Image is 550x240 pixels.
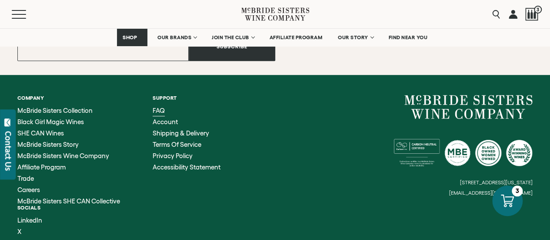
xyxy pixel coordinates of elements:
[153,107,220,114] a: FAQ
[212,34,249,41] span: JOIN THE CLUB
[153,118,178,125] span: Account
[17,107,120,114] a: McBride Sisters Collection
[153,163,220,171] span: Accessibility Statement
[17,129,64,137] span: SHE CAN Wines
[17,141,79,148] span: McBride Sisters Story
[157,34,191,41] span: OUR BRANDS
[153,107,165,114] span: FAQ
[17,152,120,159] a: McBride Sisters Wine Company
[17,118,120,125] a: Black Girl Magic Wines
[123,34,137,41] span: SHOP
[153,118,220,125] a: Account
[17,186,40,193] span: Careers
[153,129,209,137] span: Shipping & Delivery
[153,141,220,148] a: Terms of Service
[206,29,260,46] a: JOIN THE CLUB
[17,130,120,137] a: SHE CAN Wines
[17,175,120,182] a: Trade
[264,29,328,46] a: AFFILIATE PROGRAM
[4,131,13,171] div: Contact Us
[17,216,42,224] span: LinkedIn
[17,152,109,159] span: McBride Sisters Wine Company
[117,29,147,46] a: SHOP
[383,29,433,46] a: FIND NEAR YOU
[17,217,47,224] a: LinkedIn
[153,152,220,159] a: Privacy Policy
[17,163,66,171] span: Affiliate Program
[534,6,542,14] span: 3
[153,152,193,159] span: Privacy Policy
[338,34,368,41] span: OUR STORY
[152,29,202,46] a: OUR BRANDS
[17,198,120,205] a: McBride Sisters SHE CAN Collective
[17,186,120,193] a: Careers
[270,34,323,41] span: AFFILIATE PROGRAM
[153,164,220,171] a: Accessibility Statement
[449,190,533,196] small: [EMAIL_ADDRESS][DOMAIN_NAME]
[404,95,533,119] a: McBride Sisters Wine Company
[153,130,220,137] a: Shipping & Delivery
[512,186,523,196] div: 3
[189,32,275,61] button: Subscribe
[460,179,533,185] small: [STREET_ADDRESS][US_STATE]
[17,32,189,61] input: Email
[17,175,34,182] span: Trade
[17,141,120,148] a: McBride Sisters Story
[17,107,93,114] span: McBride Sisters Collection
[389,34,428,41] span: FIND NEAR YOU
[332,29,379,46] a: OUR STORY
[17,228,47,235] a: X
[12,10,43,19] button: Mobile Menu Trigger
[17,228,21,235] span: X
[17,118,84,125] span: Black Girl Magic Wines
[153,141,201,148] span: Terms of Service
[17,164,120,171] a: Affiliate Program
